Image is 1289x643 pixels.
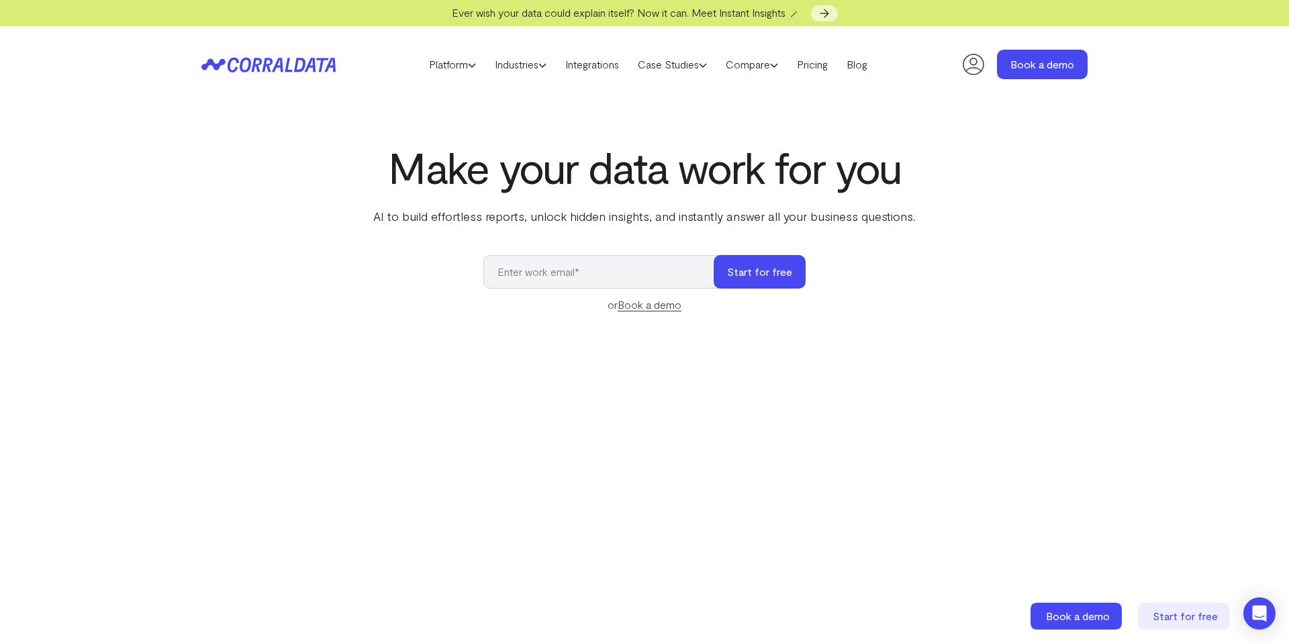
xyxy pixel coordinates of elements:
[716,54,787,75] a: Compare
[483,297,806,313] div: or
[1153,609,1218,622] span: Start for free
[628,54,716,75] a: Case Studies
[997,50,1088,79] a: Book a demo
[714,255,806,289] button: Start for free
[483,255,727,289] input: Enter work email*
[1046,609,1110,622] span: Book a demo
[1031,603,1125,630] a: Book a demo
[1138,603,1232,630] a: Start for free
[1243,597,1276,630] div: Open Intercom Messenger
[837,54,877,75] a: Blog
[420,54,485,75] a: Platform
[787,54,837,75] a: Pricing
[485,54,556,75] a: Industries
[618,298,681,311] a: Book a demo
[371,143,918,191] h1: Make your data work for you
[371,207,918,225] p: AI to build effortless reports, unlock hidden insights, and instantly answer all your business qu...
[452,6,802,19] span: Ever wish your data could explain itself? Now it can. Meet Instant Insights 🪄
[556,54,628,75] a: Integrations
